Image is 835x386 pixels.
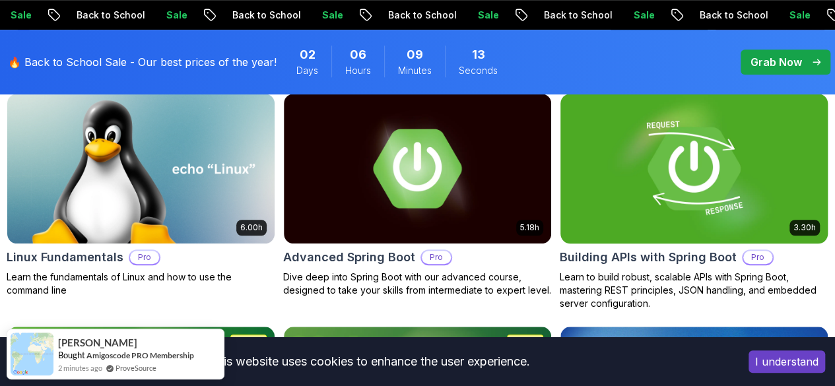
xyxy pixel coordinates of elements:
[86,350,194,360] a: Amigoscode PRO Membership
[58,362,102,373] span: 2 minutes ago
[296,64,318,77] span: Days
[554,90,834,247] img: Building APIs with Spring Boot card
[7,93,275,297] a: Linux Fundamentals card6.00hLinux FundamentalsProLearn the fundamentals of Linux and how to use t...
[743,251,772,264] p: Pro
[63,9,153,22] p: Back to School
[219,9,309,22] p: Back to School
[398,64,432,77] span: Minutes
[58,337,137,348] span: [PERSON_NAME]
[459,64,498,77] span: Seconds
[422,251,451,264] p: Pro
[309,9,351,22] p: Sale
[130,251,159,264] p: Pro
[283,248,415,267] h2: Advanced Spring Boot
[7,248,123,267] h2: Linux Fundamentals
[284,94,551,243] img: Advanced Spring Boot card
[283,93,552,297] a: Advanced Spring Boot card5.18hAdvanced Spring BootProDive deep into Spring Boot with our advanced...
[472,46,485,64] span: 13 Seconds
[116,362,156,373] a: ProveSource
[283,271,552,297] p: Dive deep into Spring Boot with our advanced course, designed to take your skills from intermedia...
[686,9,776,22] p: Back to School
[11,333,53,375] img: provesource social proof notification image
[776,9,818,22] p: Sale
[793,222,816,233] p: 3.30h
[560,93,828,310] a: Building APIs with Spring Boot card3.30hBuilding APIs with Spring BootProLearn to build robust, s...
[465,9,507,22] p: Sale
[350,46,366,64] span: 6 Hours
[153,9,195,22] p: Sale
[749,350,825,373] button: Accept cookies
[520,222,539,233] p: 5.18h
[531,9,620,22] p: Back to School
[7,271,275,297] p: Learn the fundamentals of Linux and how to use the command line
[407,46,423,64] span: 9 Minutes
[751,54,802,70] p: Grab Now
[240,222,263,233] p: 6.00h
[10,347,729,376] div: This website uses cookies to enhance the user experience.
[620,9,663,22] p: Sale
[7,94,275,243] img: Linux Fundamentals card
[345,64,371,77] span: Hours
[560,248,737,267] h2: Building APIs with Spring Boot
[375,9,465,22] p: Back to School
[300,46,316,64] span: 2 Days
[560,271,828,310] p: Learn to build robust, scalable APIs with Spring Boot, mastering REST principles, JSON handling, ...
[58,350,85,360] span: Bought
[8,54,277,70] p: 🔥 Back to School Sale - Our best prices of the year!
